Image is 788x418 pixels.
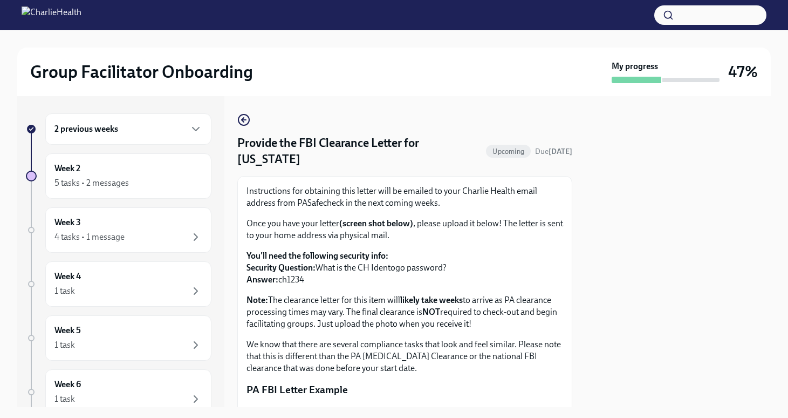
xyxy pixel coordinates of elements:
[26,369,211,415] a: Week 61 task
[486,147,531,156] span: Upcoming
[246,294,563,330] p: The clearance letter for this item will to arrive as PA clearance processing times may vary. The ...
[54,285,75,297] div: 1 task
[535,147,572,156] span: Due
[54,271,81,282] h6: Week 4
[246,295,268,305] strong: Note:
[30,61,253,83] h2: Group Facilitator Onboarding
[612,60,658,72] strong: My progress
[246,251,388,261] strong: You'll need the following security info:
[246,218,563,241] p: Once you have your letter , please upload it below! The letter is sent to your home address via p...
[549,147,572,156] strong: [DATE]
[535,146,572,157] span: October 28th, 2025 08:00
[237,135,482,167] h4: Provide the FBI Clearance Letter for [US_STATE]
[246,383,563,397] p: PA FBI Letter Example
[728,62,758,82] h3: 47%
[54,393,75,405] div: 1 task
[422,307,440,317] strong: NOT
[54,177,129,189] div: 5 tasks • 2 messages
[26,261,211,307] a: Week 41 task
[26,315,211,361] a: Week 51 task
[54,217,81,228] h6: Week 3
[26,207,211,253] a: Week 34 tasks • 1 message
[246,274,278,285] strong: Answer:
[339,218,413,228] strong: (screen shot below)
[400,295,463,305] strong: likely take weeks
[54,379,81,390] h6: Week 6
[26,153,211,199] a: Week 25 tasks • 2 messages
[54,163,80,174] h6: Week 2
[246,262,316,273] strong: Security Question:
[246,185,563,209] p: Instructions for obtaining this letter will be emailed to your Charlie Health email address from ...
[54,339,75,351] div: 1 task
[54,325,81,336] h6: Week 5
[246,339,563,374] p: We know that there are several compliance tasks that look and feel similar. Please note that this...
[54,231,125,243] div: 4 tasks • 1 message
[54,123,118,135] h6: 2 previous weeks
[246,250,563,286] p: What is the CH Identogo password? ch1234
[45,113,211,145] div: 2 previous weeks
[22,6,81,24] img: CharlieHealth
